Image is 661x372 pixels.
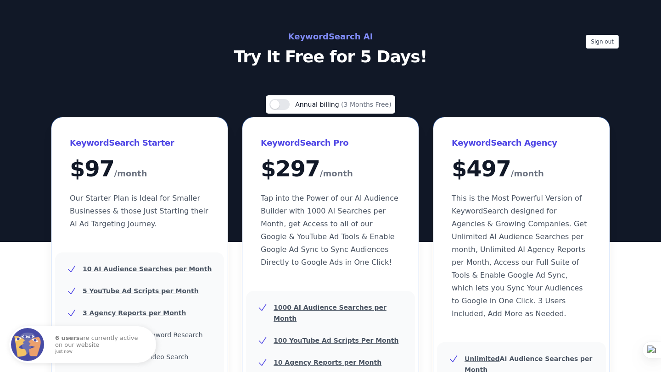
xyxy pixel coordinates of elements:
[274,337,398,344] u: 100 YouTube Ad Scripts Per Month
[465,355,500,362] u: Unlimited
[295,101,341,108] span: Annual billing
[70,158,209,181] div: $ 97
[452,136,591,150] h3: KeywordSearch Agency
[274,359,381,366] u: 10 Agency Reports per Month
[55,350,144,354] small: just now
[55,334,80,341] strong: 6 users
[586,35,619,49] button: Sign out
[125,48,536,66] p: Try It Free for 5 Days!
[452,158,591,181] div: $ 497
[11,328,44,361] img: Fomo
[70,194,208,228] span: Our Starter Plan is Ideal for Smaller Businesses & those Just Starting their AI Ad Targeting Jour...
[261,194,398,267] span: Tap into the Power of our AI Audience Builder with 1000 AI Searches per Month, get Access to all ...
[261,136,400,150] h3: KeywordSearch Pro
[341,101,392,108] span: (3 Months Free)
[83,309,186,317] u: 3 Agency Reports per Month
[83,287,199,295] u: 5 YouTube Ad Scripts per Month
[511,166,544,181] span: /month
[452,194,587,318] span: This is the Most Powerful Version of KeywordSearch designed for Agencies & Growing Companies. Get...
[125,29,536,44] h2: KeywordSearch AI
[83,265,212,273] u: 10 AI Audience Searches per Month
[261,158,400,181] div: $ 297
[55,335,147,354] p: are currently active on our website
[70,136,209,150] h3: KeywordSearch Starter
[274,304,387,322] u: 1000 AI Audience Searches per Month
[114,166,147,181] span: /month
[320,166,353,181] span: /month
